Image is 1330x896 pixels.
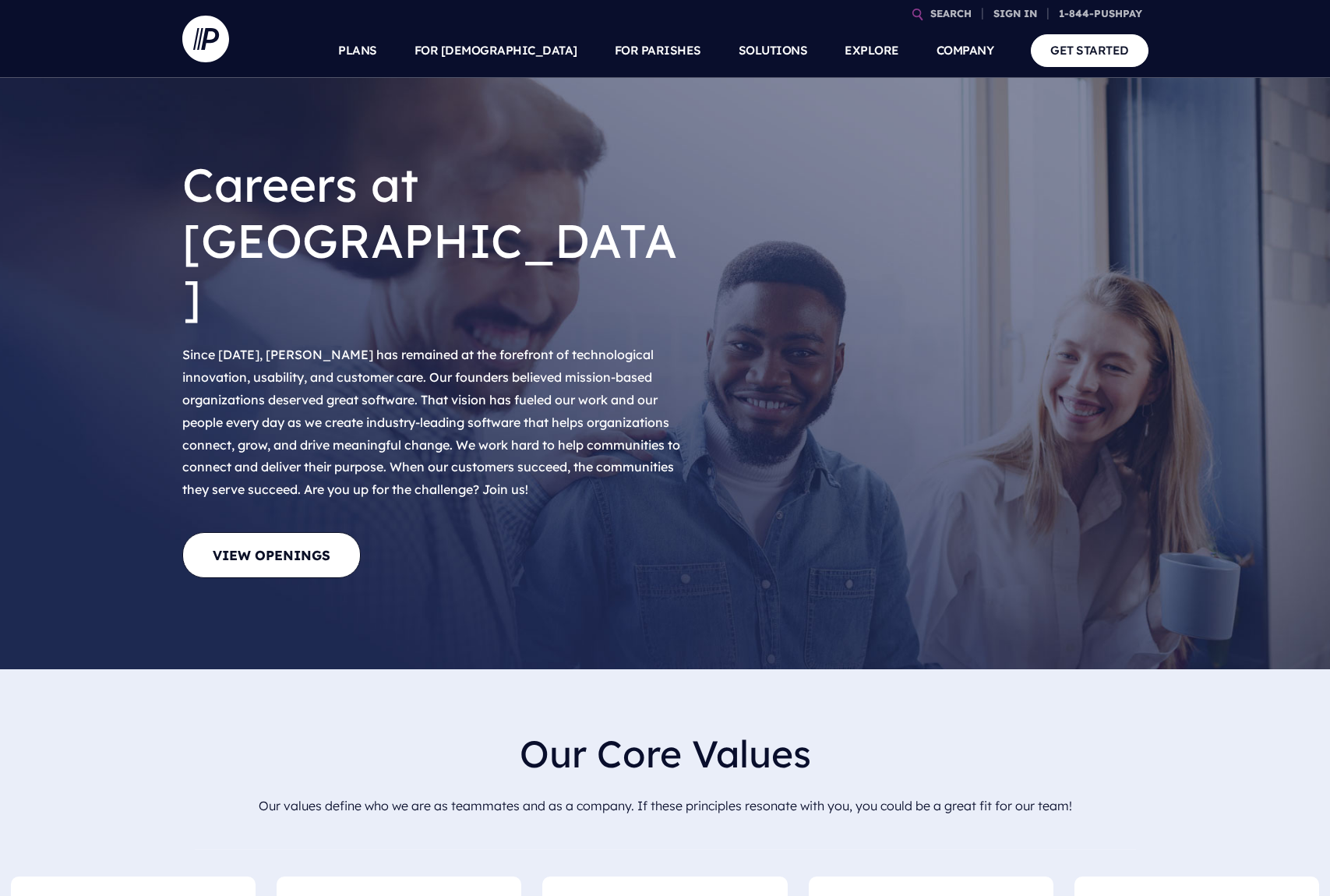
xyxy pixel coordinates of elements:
[615,23,701,78] a: FOR PARISHES
[845,23,899,78] a: EXPLORE
[182,144,689,337] h1: Careers at [GEOGRAPHIC_DATA]
[182,532,361,578] a: View Openings
[182,347,680,497] span: Since [DATE], [PERSON_NAME] has remained at the forefront of technological innovation, usability,...
[1031,34,1148,66] a: GET STARTED
[415,23,577,78] a: FOR [DEMOGRAPHIC_DATA]
[195,788,1136,824] p: Our values define who we are as teammates and as a company. If these principles resonate with you...
[739,23,808,78] a: SOLUTIONS
[937,23,994,78] a: COMPANY
[195,719,1136,788] h2: Our Core Values
[338,23,377,78] a: PLANS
